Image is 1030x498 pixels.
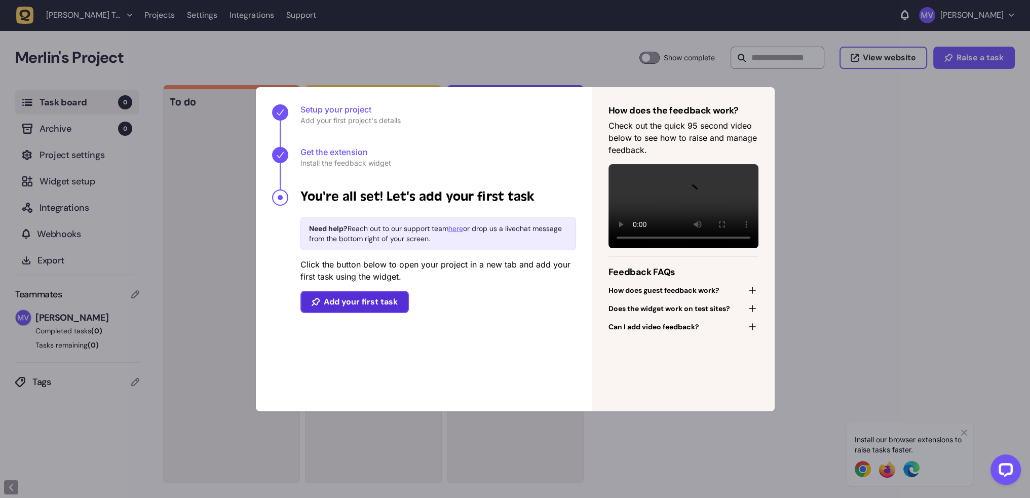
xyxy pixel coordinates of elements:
[300,258,576,283] p: Click the button below to open your project in a new tab and add your first task using the widget.
[448,224,463,233] a: here
[300,158,391,168] span: Install the feedback widget
[256,87,592,337] nav: Progress
[608,283,758,297] button: How does guest feedback work?
[300,188,576,205] h4: You're all set! Let's add your first task
[300,103,576,116] span: Setup your project
[608,285,719,295] span: How does guest feedback work?
[309,224,348,233] span: Need help?
[608,164,758,249] video: Your browser does not support the video tag.
[982,450,1025,493] iframe: LiveChat chat widget
[608,103,758,118] h4: How does the feedback work?
[608,301,758,316] button: Does the widget work on test sites?
[300,116,576,126] span: Add your first project's details
[309,224,562,243] span: Reach out to our support team or drop us a livechat message from the bottom right of your screen.
[608,322,699,332] span: Can I add video feedback?
[608,320,758,334] button: Can I add video feedback?
[608,303,730,314] span: Does the widget work on test sites?
[608,120,758,156] p: Check out the quick 95 second video below to see how to raise and manage feedback.
[608,265,758,279] h4: Feedback FAQs
[300,146,391,158] span: Get the extension
[300,291,409,313] button: Add your first task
